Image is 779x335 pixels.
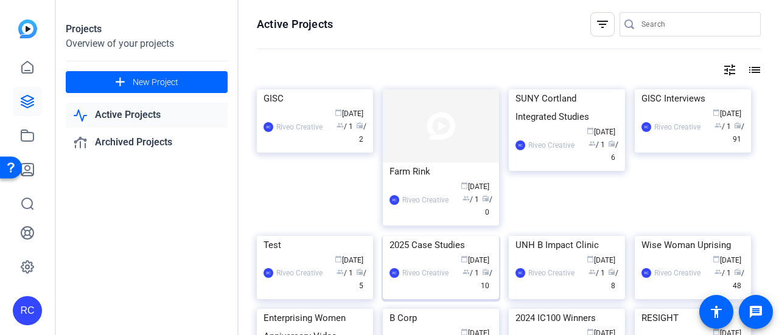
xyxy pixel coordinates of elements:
div: Projects [66,22,228,36]
span: [DATE] [587,256,615,264]
span: group [463,268,470,275]
div: RC [515,268,525,278]
span: radio [734,268,741,275]
mat-icon: list [746,63,761,77]
span: / 6 [608,140,618,162]
span: radio [356,122,363,129]
span: / 1 [589,140,605,149]
div: Riveo Creative [528,267,575,279]
div: B Corp [389,309,492,327]
mat-icon: message [749,305,763,319]
div: GISC Interviews [641,89,744,108]
div: 2024 IC100 Winners [515,309,618,327]
span: [DATE] [713,109,741,118]
div: RC [264,268,273,278]
div: Riveo Creative [402,267,449,279]
a: Active Projects [66,103,228,128]
div: Test [264,236,366,254]
span: calendar_today [713,109,720,116]
span: [DATE] [335,256,363,264]
span: radio [734,122,741,129]
span: group [463,195,470,202]
span: / 1 [337,122,353,131]
span: calendar_today [461,182,468,189]
span: calendar_today [587,127,594,134]
div: Wise Woman Uprising [641,236,744,254]
div: Riveo Creative [528,139,575,151]
span: [DATE] [587,128,615,136]
span: New Project [133,76,178,89]
span: [DATE] [713,256,741,264]
div: RC [641,268,651,278]
div: UNH B Impact Clinic [515,236,618,254]
span: / 48 [733,269,744,290]
mat-icon: accessibility [709,305,724,319]
img: blue-gradient.svg [18,19,37,38]
mat-icon: tune [722,63,737,77]
div: Riveo Creative [276,267,323,279]
span: group [714,122,722,129]
div: Farm Rink [389,162,492,181]
div: Overview of your projects [66,36,228,51]
span: group [337,268,344,275]
div: 2025 Case Studies [389,236,492,254]
button: New Project [66,71,228,93]
span: calendar_today [335,255,342,263]
div: Riveo Creative [402,194,449,206]
span: radio [356,268,363,275]
span: / 10 [481,269,492,290]
div: Riveo Creative [654,121,700,133]
span: calendar_today [587,255,594,263]
span: / 1 [463,195,479,204]
div: RC [389,195,399,205]
span: / 1 [337,269,353,277]
span: group [714,268,722,275]
span: calendar_today [335,109,342,116]
div: Riveo Creative [276,121,323,133]
span: / 1 [463,269,479,277]
span: / 0 [482,195,492,216]
div: SUNY Cortland Integrated Studies [515,89,618,126]
span: radio [482,268,489,275]
input: Search [641,17,751,32]
span: radio [482,195,489,202]
div: Riveo Creative [654,267,700,279]
span: / 1 [589,269,605,277]
span: radio [608,140,615,147]
div: RC [515,140,525,150]
span: / 8 [608,269,618,290]
span: / 2 [356,122,366,143]
div: RC [264,122,273,132]
span: group [589,268,596,275]
span: [DATE] [335,109,363,118]
h1: Active Projects [257,17,333,32]
span: / 91 [733,122,744,143]
mat-icon: filter_list [595,17,610,32]
a: Archived Projects [66,130,228,155]
span: radio [608,268,615,275]
span: group [337,122,344,129]
span: / 1 [714,269,731,277]
span: / 5 [356,269,366,290]
span: calendar_today [461,255,468,263]
div: GISC [264,89,366,108]
mat-icon: add [113,75,128,90]
div: RESIGHT [641,309,744,327]
div: RC [389,268,399,278]
span: group [589,140,596,147]
span: [DATE] [461,256,489,264]
div: RC [641,122,651,132]
span: [DATE] [461,182,489,191]
div: RC [13,296,42,325]
span: / 1 [714,122,731,131]
span: calendar_today [713,255,720,263]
